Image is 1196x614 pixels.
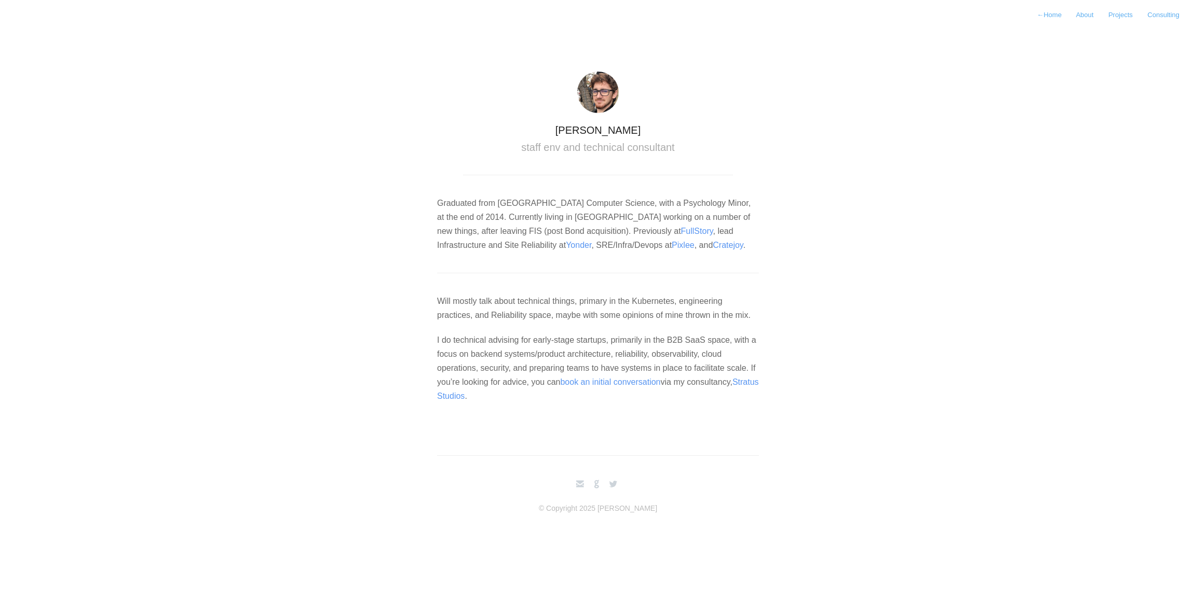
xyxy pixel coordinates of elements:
[672,241,695,249] a: Pixlee
[437,294,759,322] p: Will mostly talk about technical things, primary in the Kubernetes, engineering practices, and Re...
[437,503,759,514] p: © Copyright 2025 [PERSON_NAME]
[573,476,587,493] a: email
[437,196,759,253] p: Graduated from [GEOGRAPHIC_DATA] Computer Science, with a Psychology Minor, at the end of 2014. C...
[713,241,743,249] a: Cratejoy
[437,333,759,403] p: I do technical advising for early-stage startups, primarily in the B2B SaaS space, with a focus o...
[463,141,733,154] h2: staff env and technical consultant
[681,227,713,235] a: FullStory
[1030,7,1068,23] a: ←Home
[606,476,620,493] a: twitterbird
[577,72,619,113] img: avatar@2x.jpg
[566,241,591,249] a: Yonder
[560,378,660,386] a: book an initial conversation
[1070,7,1100,23] a: About
[1141,7,1186,23] a: Consulting
[1102,7,1139,23] a: Projects
[463,125,733,135] h1: [PERSON_NAME]
[590,476,604,493] a: github
[1037,11,1043,19] span: ←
